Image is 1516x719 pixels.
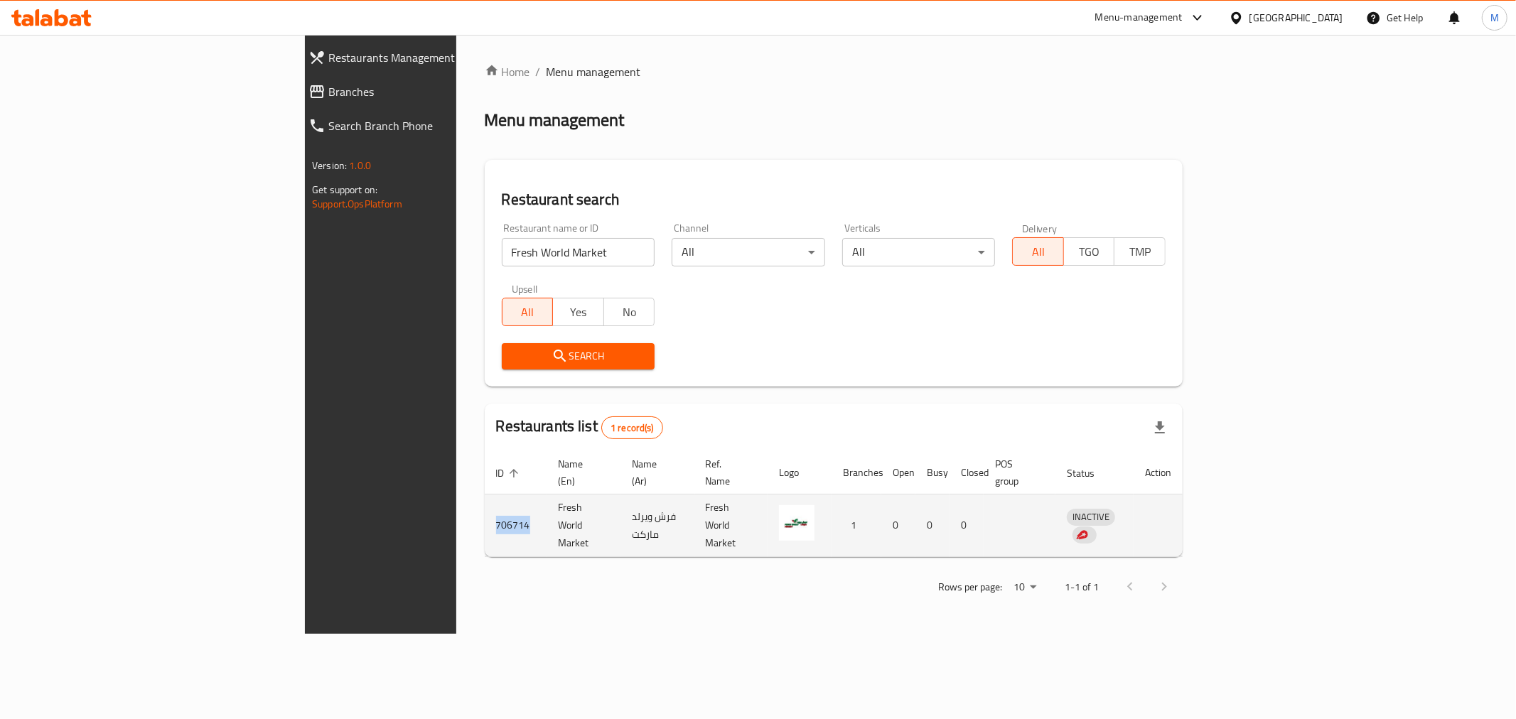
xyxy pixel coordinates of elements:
[1095,9,1183,26] div: Menu-management
[502,298,554,326] button: All
[312,195,402,213] a: Support.OpsPlatform
[1249,10,1343,26] div: [GEOGRAPHIC_DATA]
[610,302,650,323] span: No
[508,302,548,323] span: All
[706,455,751,490] span: Ref. Name
[1067,509,1115,525] span: INACTIVE
[915,451,950,494] th: Busy
[328,49,547,66] span: Restaurants Management
[297,75,558,109] a: Branches
[1018,242,1058,262] span: All
[1063,237,1115,266] button: TGO
[603,298,655,326] button: No
[832,451,881,494] th: Branches
[1008,577,1042,598] div: Rows per page:
[547,63,641,80] span: Menu management
[1075,529,1088,541] img: delivery hero logo
[915,494,950,557] td: 0
[995,455,1038,490] span: POS group
[832,494,881,557] td: 1
[485,63,1183,80] nav: breadcrumb
[349,156,371,175] span: 1.0.0
[312,156,347,175] span: Version:
[512,283,538,293] label: Upsell
[1065,578,1099,596] p: 1-1 of 1
[1134,451,1183,494] th: Action
[602,421,662,435] span: 1 record(s)
[1120,242,1160,262] span: TMP
[559,302,598,323] span: Yes
[297,40,558,75] a: Restaurants Management
[559,455,604,490] span: Name (En)
[694,494,768,557] td: Fresh World Market
[1114,237,1166,266] button: TMP
[328,117,547,134] span: Search Branch Phone
[620,494,694,557] td: فرش ويرلد ماركت
[502,343,655,369] button: Search
[496,416,663,439] h2: Restaurants list
[938,578,1002,596] p: Rows per page:
[881,494,915,557] td: 0
[496,465,523,482] span: ID
[779,505,815,541] img: Fresh World Market
[312,180,377,199] span: Get support on:
[502,238,655,266] input: Search for restaurant name or ID..
[768,451,832,494] th: Logo
[1012,237,1064,266] button: All
[632,455,677,490] span: Name (Ar)
[1067,465,1113,482] span: Status
[1067,509,1115,526] div: INACTIVE
[485,451,1183,557] table: enhanced table
[1022,223,1058,233] label: Delivery
[552,298,604,326] button: Yes
[502,189,1166,210] h2: Restaurant search
[1143,411,1177,445] div: Export file
[297,109,558,143] a: Search Branch Phone
[881,451,915,494] th: Open
[1490,10,1499,26] span: M
[485,109,625,131] h2: Menu management
[1073,526,1097,544] div: Indicates that the vendor menu management has been moved to DH Catalog service
[547,494,621,557] td: Fresh World Market
[513,347,644,365] span: Search
[842,238,996,266] div: All
[328,83,547,100] span: Branches
[950,494,984,557] td: 0
[950,451,984,494] th: Closed
[1070,242,1109,262] span: TGO
[672,238,825,266] div: All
